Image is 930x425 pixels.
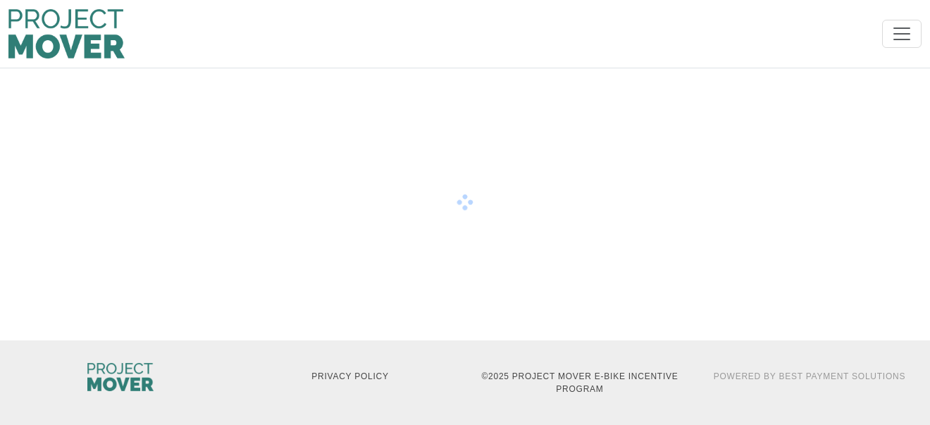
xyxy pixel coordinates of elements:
a: Powered By Best Payment Solutions [714,371,905,381]
p: © 2025 Project MOVER E-Bike Incentive Program [473,370,686,395]
button: Toggle navigation [882,20,922,48]
img: Program logo [8,9,125,58]
img: Columbus City Council [87,363,154,391]
a: Privacy Policy [311,371,388,381]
